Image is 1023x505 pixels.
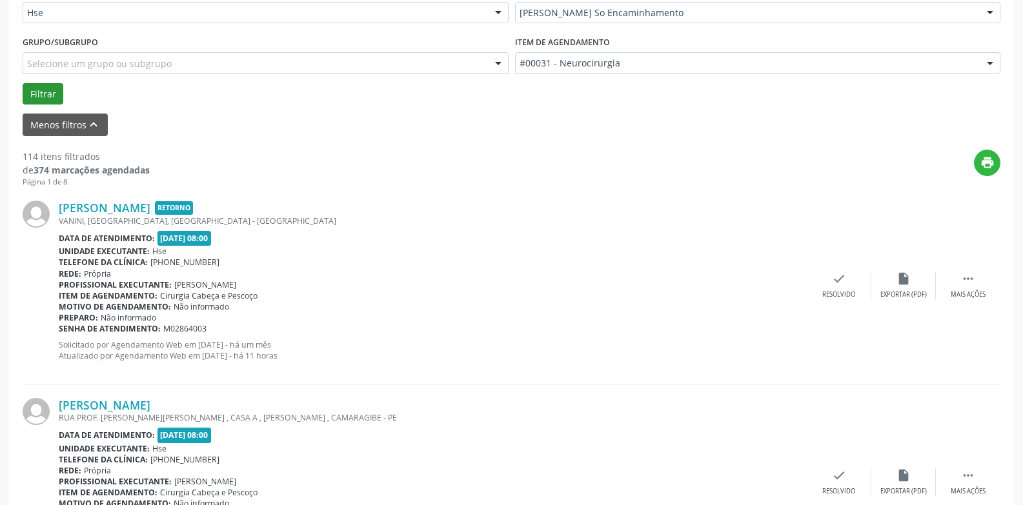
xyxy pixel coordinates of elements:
span: [DATE] 08:00 [157,428,212,442]
div: Resolvido [822,487,855,496]
i:  [961,272,975,286]
b: Rede: [59,268,81,279]
a: [PERSON_NAME] [59,201,150,215]
div: 114 itens filtrados [23,150,150,163]
span: Selecione um grupo ou subgrupo [27,57,172,70]
strong: 374 marcações agendadas [34,164,150,176]
div: Mais ações [951,487,986,496]
b: Data de atendimento: [59,233,155,244]
span: Hse [152,246,167,257]
i: insert_drive_file [896,272,911,286]
b: Motivo de agendamento: [59,301,171,312]
i: check [832,272,846,286]
span: [PERSON_NAME] [174,279,236,290]
span: M02864003 [163,323,207,334]
span: Cirurgia Cabeça e Pescoço [160,290,258,301]
b: Unidade executante: [59,443,150,454]
a: [PERSON_NAME] [59,398,150,412]
span: Hse [152,443,167,454]
span: [PHONE_NUMBER] [150,257,219,268]
i: check [832,468,846,482]
b: Rede: [59,465,81,476]
div: RUA PROF. [PERSON_NAME][PERSON_NAME] , CASA A , [PERSON_NAME] , CAMARAGIBE - PE [59,412,807,423]
span: Hse [27,6,482,19]
span: Cirurgia Cabeça e Pescoço [160,487,258,498]
b: Item de agendamento: [59,487,157,498]
b: Telefone da clínica: [59,257,148,268]
i: print [980,155,995,170]
span: Retorno [155,201,193,215]
b: Preparo: [59,312,98,323]
b: Data de atendimento: [59,430,155,441]
button: Filtrar [23,83,63,105]
b: Item de agendamento: [59,290,157,301]
div: Página 1 de 8 [23,177,150,188]
div: VANINI, [GEOGRAPHIC_DATA], [GEOGRAPHIC_DATA] - [GEOGRAPHIC_DATA] [59,215,807,226]
b: Profissional executante: [59,279,172,290]
div: Exportar (PDF) [880,290,927,299]
div: de [23,163,150,177]
i: insert_drive_file [896,468,911,482]
img: img [23,201,50,228]
b: Profissional executante: [59,476,172,487]
span: #00031 - Neurocirurgia [520,57,975,70]
b: Unidade executante: [59,246,150,257]
span: Própria [84,268,111,279]
img: img [23,398,50,425]
span: Não informado [101,312,156,323]
i: keyboard_arrow_up [86,117,101,132]
i:  [961,468,975,482]
div: Resolvido [822,290,855,299]
b: Senha de atendimento: [59,323,161,334]
span: [PERSON_NAME] So Encaminhamento [520,6,975,19]
button: print [974,150,1000,176]
button: Menos filtroskeyboard_arrow_up [23,114,108,136]
span: [PHONE_NUMBER] [150,454,219,465]
span: Própria [84,465,111,476]
label: Item de agendamento [515,32,610,52]
span: [DATE] 08:00 [157,231,212,246]
span: Não informado [174,301,229,312]
p: Solicitado por Agendamento Web em [DATE] - há um mês Atualizado por Agendamento Web em [DATE] - h... [59,339,807,361]
span: [PERSON_NAME] [174,476,236,487]
b: Telefone da clínica: [59,454,148,465]
label: Grupo/Subgrupo [23,32,98,52]
div: Exportar (PDF) [880,487,927,496]
div: Mais ações [951,290,986,299]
